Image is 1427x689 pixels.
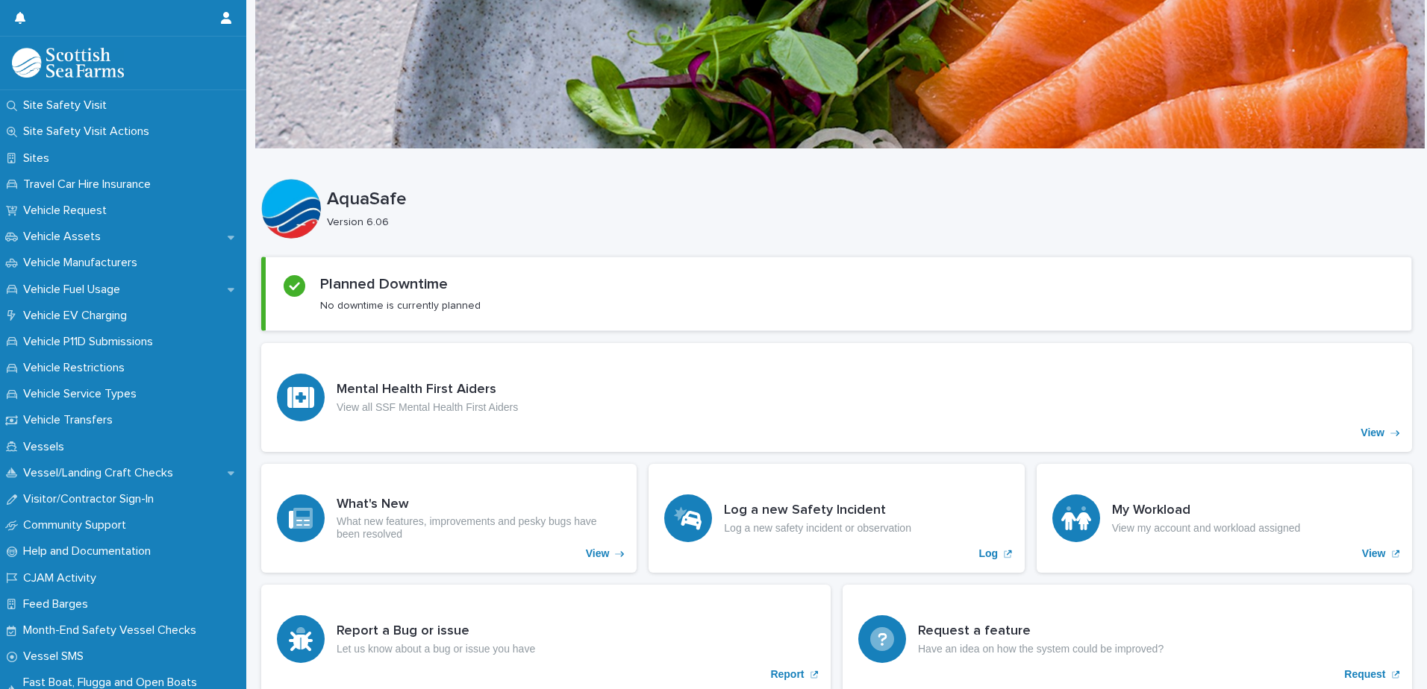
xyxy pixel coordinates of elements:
a: View [261,464,637,573]
h3: Request a feature [918,623,1164,640]
p: Month-End Safety Vessel Checks [17,623,208,638]
p: Let us know about a bug or issue you have [337,643,535,655]
p: View [1362,547,1386,560]
p: No downtime is currently planned [320,299,481,312]
h3: What's New [337,497,621,513]
p: Vehicle P11D Submissions [17,335,165,349]
p: Feed Barges [17,597,100,611]
p: Vehicle Transfers [17,413,125,427]
p: Request [1344,668,1385,681]
p: Vessel/Landing Craft Checks [17,466,185,480]
a: View [261,343,1412,452]
h3: Report a Bug or issue [337,623,535,640]
h3: My Workload [1112,503,1301,519]
p: Have an idea on how the system could be improved? [918,643,1164,655]
a: Log [649,464,1024,573]
p: Site Safety Visit Actions [17,125,161,139]
p: Visitor/Contractor Sign-In [17,492,166,506]
p: Site Safety Visit [17,98,119,113]
p: Vehicle Restrictions [17,361,137,375]
p: Vehicle Request [17,204,119,218]
p: View [586,547,610,560]
p: Vessels [17,440,76,454]
p: Vehicle Assets [17,230,113,244]
p: Log a new safety incident or observation [724,522,911,535]
p: Travel Car Hire Insurance [17,177,163,192]
p: View all SSF Mental Health First Aiders [337,401,518,414]
h2: Planned Downtime [320,275,448,293]
p: Vehicle Fuel Usage [17,283,132,297]
img: bPIBxiqnSb2ggTQWdOVV [12,48,124,78]
h3: Mental Health First Aiders [337,382,518,398]
p: Version 6.06 [327,216,1400,229]
a: View [1037,464,1412,573]
p: Log [979,547,999,560]
p: Report [770,668,804,681]
p: CJAM Activity [17,571,108,585]
p: Vehicle Manufacturers [17,256,149,270]
p: Community Support [17,518,138,532]
p: What new features, improvements and pesky bugs have been resolved [337,515,621,541]
p: Vehicle Service Types [17,387,149,401]
p: Vehicle EV Charging [17,309,139,323]
p: View [1361,427,1384,439]
p: Help and Documentation [17,544,163,559]
p: View my account and workload assigned [1112,522,1301,535]
p: Sites [17,151,61,166]
p: Vessel SMS [17,649,96,664]
p: AquaSafe [327,189,1406,210]
h3: Log a new Safety Incident [724,503,911,519]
